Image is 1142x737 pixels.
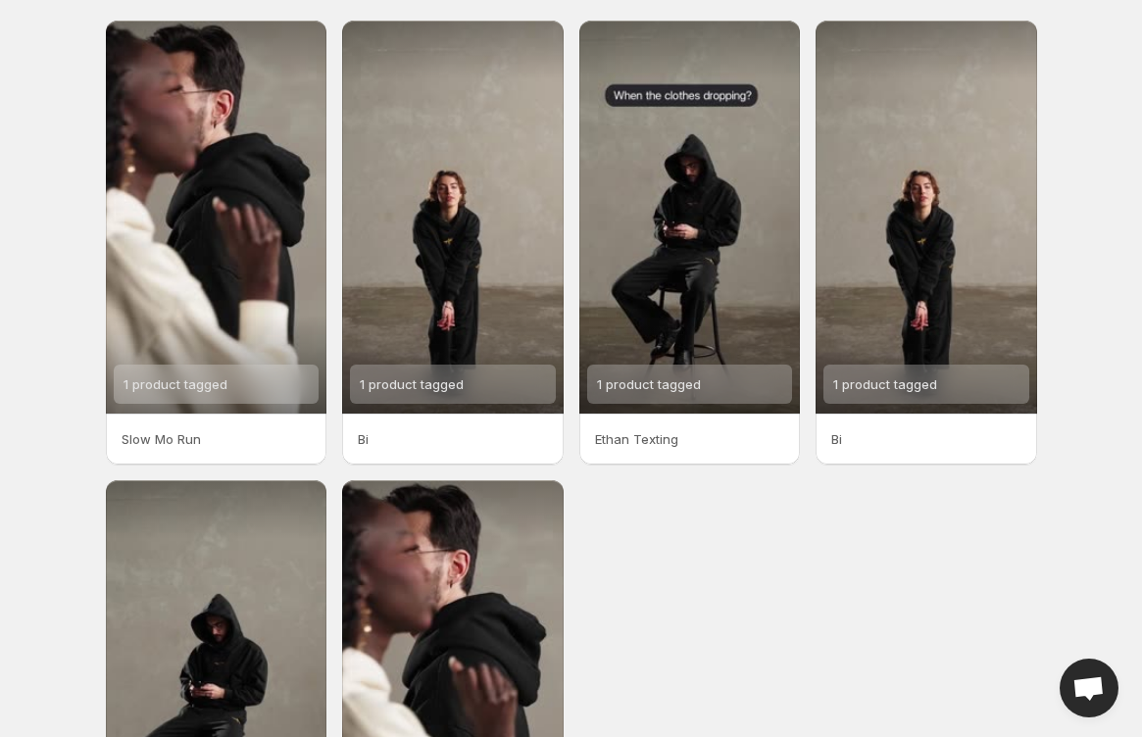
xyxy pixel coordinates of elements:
[358,429,548,449] p: Bi
[833,376,937,392] span: 1 product tagged
[597,376,701,392] span: 1 product tagged
[831,429,1021,449] p: Bi
[1060,659,1118,717] div: Open chat
[360,376,464,392] span: 1 product tagged
[124,376,227,392] span: 1 product tagged
[122,429,312,449] p: Slow Mo Run
[595,429,785,449] p: Ethan Texting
